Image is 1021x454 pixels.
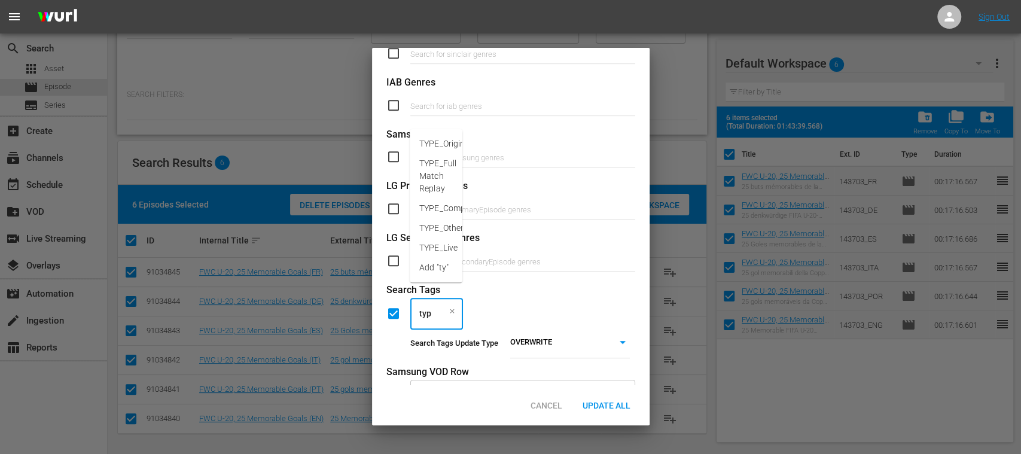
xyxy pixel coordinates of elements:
[29,3,86,31] img: ans4CAIJ8jUAAAAAAAAAAAAAAAAAAAAAAAAgQb4GAAAAAAAAAAAAAAAAAAAAAAAAJMjXAAAAAAAAAAAAAAAAAAAAAAAAgAT5G...
[446,305,459,318] button: Clear
[419,222,464,234] span: TYPE_Other
[419,242,458,254] span: TYPE_Live
[419,261,449,274] span: Add "ty"
[979,12,1010,22] a: Sign Out
[573,401,640,410] span: Update All
[510,335,630,352] div: OVERWRITE
[386,284,635,297] div: Search Tags
[386,231,635,245] div: LG Secondary Genres
[521,401,572,410] span: Cancel
[419,202,489,215] span: TYPE_Compilation
[573,394,640,416] button: Update All
[419,138,476,150] span: TYPE_Originals
[410,338,498,349] div: Search Tags Update Type
[386,365,635,379] div: Samsung VOD Row
[419,157,456,195] span: TYPE_Full Match Replay
[386,128,635,142] div: Samsung Genres
[520,394,573,416] button: Cancel
[7,10,22,24] span: menu
[386,179,635,193] div: LG Primary Genres
[386,76,635,90] div: IAB Genres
